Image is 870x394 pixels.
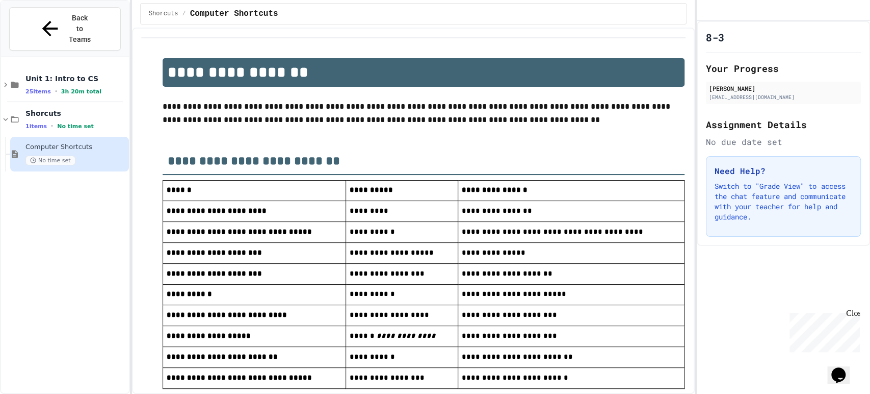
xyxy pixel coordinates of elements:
span: 25 items [25,88,51,95]
div: [EMAIL_ADDRESS][DOMAIN_NAME] [709,93,858,101]
span: Back to Teams [68,13,92,45]
h3: Need Help? [715,165,852,177]
p: Switch to "Grade View" to access the chat feature and communicate with your teacher for help and ... [715,181,852,222]
span: • [55,87,57,95]
iframe: chat widget [827,353,860,384]
span: • [51,122,53,130]
span: No time set [57,123,94,130]
div: Chat with us now!Close [4,4,70,65]
h1: 8-3 [706,30,724,44]
span: Shorcuts [25,109,127,118]
span: 1 items [25,123,47,130]
span: 3h 20m total [61,88,101,95]
div: No due date set [706,136,861,148]
button: Back to Teams [9,7,121,51]
iframe: chat widget [785,309,860,352]
h2: Assignment Details [706,117,861,132]
h2: Your Progress [706,61,861,76]
div: [PERSON_NAME] [709,84,858,93]
span: Computer Shortcuts [25,143,127,152]
span: Computer Shortcuts [190,8,278,20]
span: Unit 1: Intro to CS [25,74,127,83]
span: / [182,10,186,18]
span: Shorcuts [149,10,178,18]
span: No time set [25,156,75,165]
